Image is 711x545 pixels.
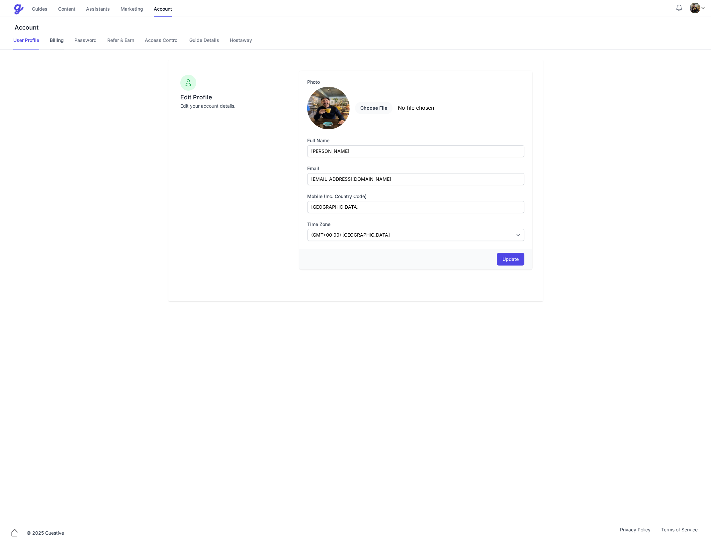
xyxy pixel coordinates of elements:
h3: Account [13,24,711,32]
a: Access Control [145,37,179,50]
a: Privacy Policy [615,526,656,540]
button: Notifications [675,4,683,12]
img: 5fncu2069akabqqlnd639ivc7mg7 [690,3,700,13]
a: Terms of Service [656,526,703,540]
img: 00_Ant_Profile.webp [307,87,350,129]
label: Email [307,165,524,172]
a: Marketing [121,2,143,17]
label: Time zone [307,221,524,228]
input: you@example.com [307,173,524,185]
a: Billing [50,37,64,50]
a: Assistants [86,2,110,17]
a: Guide Details [189,37,219,50]
div: Profile Menu [690,3,706,13]
button: Update [497,253,524,266]
h3: Edit Profile [180,93,290,101]
img: Guestive Guides [13,4,24,15]
input: Brian Chesky [307,145,524,157]
a: Hostaway [230,37,252,50]
p: Edit your account details. [180,103,290,109]
a: Password [74,37,97,50]
label: Mobile (inc. country code) [307,193,524,200]
a: User Profile [13,37,39,50]
a: Account [154,2,172,17]
a: Content [58,2,75,17]
a: Refer & Earn [107,37,134,50]
div: © 2025 Guestive [27,530,64,536]
input: +447592780624 [307,201,524,213]
label: Photo [307,79,524,85]
a: Guides [32,2,47,17]
label: Full Name [307,137,524,144]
